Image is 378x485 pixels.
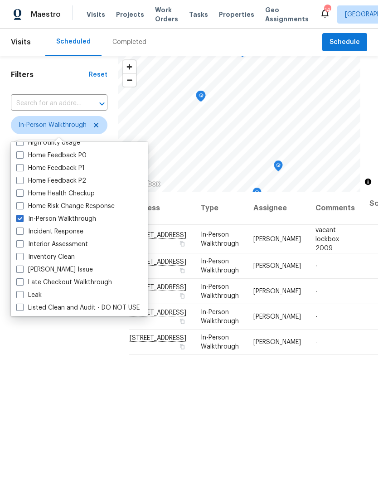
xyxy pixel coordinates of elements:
div: Map marker [196,91,205,105]
span: Tasks [189,11,208,18]
span: In-Person Walkthrough [201,335,239,350]
button: Schedule [322,33,367,52]
span: Zoom out [123,74,136,87]
div: Map marker [197,91,206,105]
label: Home Health Checkup [16,189,95,198]
div: Map marker [274,160,283,175]
span: Schedule [330,37,360,48]
input: Search for an address... [11,97,82,111]
span: [PERSON_NAME] [253,339,301,345]
label: Home Feedback P2 [16,176,86,185]
label: Home Feedback P1 [16,164,85,173]
label: Listed Clean and Audit - DO NOT USE [16,303,140,312]
button: Copy Address [178,267,186,275]
button: Open [96,97,108,110]
label: Late Checkout Walkthrough [16,278,112,287]
div: Reset [89,70,107,79]
div: 14 [324,5,330,15]
label: Home Risk Change Response [16,202,115,211]
label: Inventory Clean [16,252,75,262]
span: [PERSON_NAME] [253,236,301,242]
span: Maestro [31,10,61,19]
span: Work Orders [155,5,178,24]
h1: Filters [11,70,89,79]
span: vacant lockbox 2009 [315,227,339,251]
button: Toggle attribution [363,176,373,187]
th: Comments [308,192,362,225]
label: Interior Assessment [16,240,88,249]
div: Map marker [252,188,262,202]
th: Type [194,192,246,225]
span: In-Person Walkthrough [201,231,239,247]
span: - [315,339,318,345]
button: Zoom out [123,73,136,87]
span: Visits [87,10,105,19]
span: [PERSON_NAME] [253,263,301,269]
span: Geo Assignments [265,5,309,24]
div: Completed [112,38,146,47]
label: Incident Response [16,227,83,236]
span: Toggle attribution [365,177,371,187]
span: In-Person Walkthrough [19,121,87,130]
span: Properties [219,10,254,19]
span: - [315,288,318,295]
button: Copy Address [178,239,186,247]
span: [PERSON_NAME] [253,288,301,295]
span: Visits [11,32,31,52]
canvas: Map [118,56,360,192]
th: Assignee [246,192,308,225]
span: - [315,263,318,269]
label: Home Feedback P0 [16,151,87,160]
span: In-Person Walkthrough [201,258,239,274]
label: [PERSON_NAME] Issue [16,265,93,274]
button: Zoom in [123,60,136,73]
th: Address [129,192,194,225]
label: In-Person Walkthrough [16,214,96,223]
span: Projects [116,10,144,19]
button: Copy Address [178,317,186,325]
span: In-Person Walkthrough [201,309,239,325]
span: - [315,314,318,320]
button: Copy Address [178,343,186,351]
div: Scheduled [56,37,91,46]
label: High Utility Usage [16,138,80,147]
button: Copy Address [178,292,186,300]
span: [PERSON_NAME] [253,314,301,320]
label: Leak [16,291,42,300]
span: In-Person Walkthrough [201,284,239,299]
